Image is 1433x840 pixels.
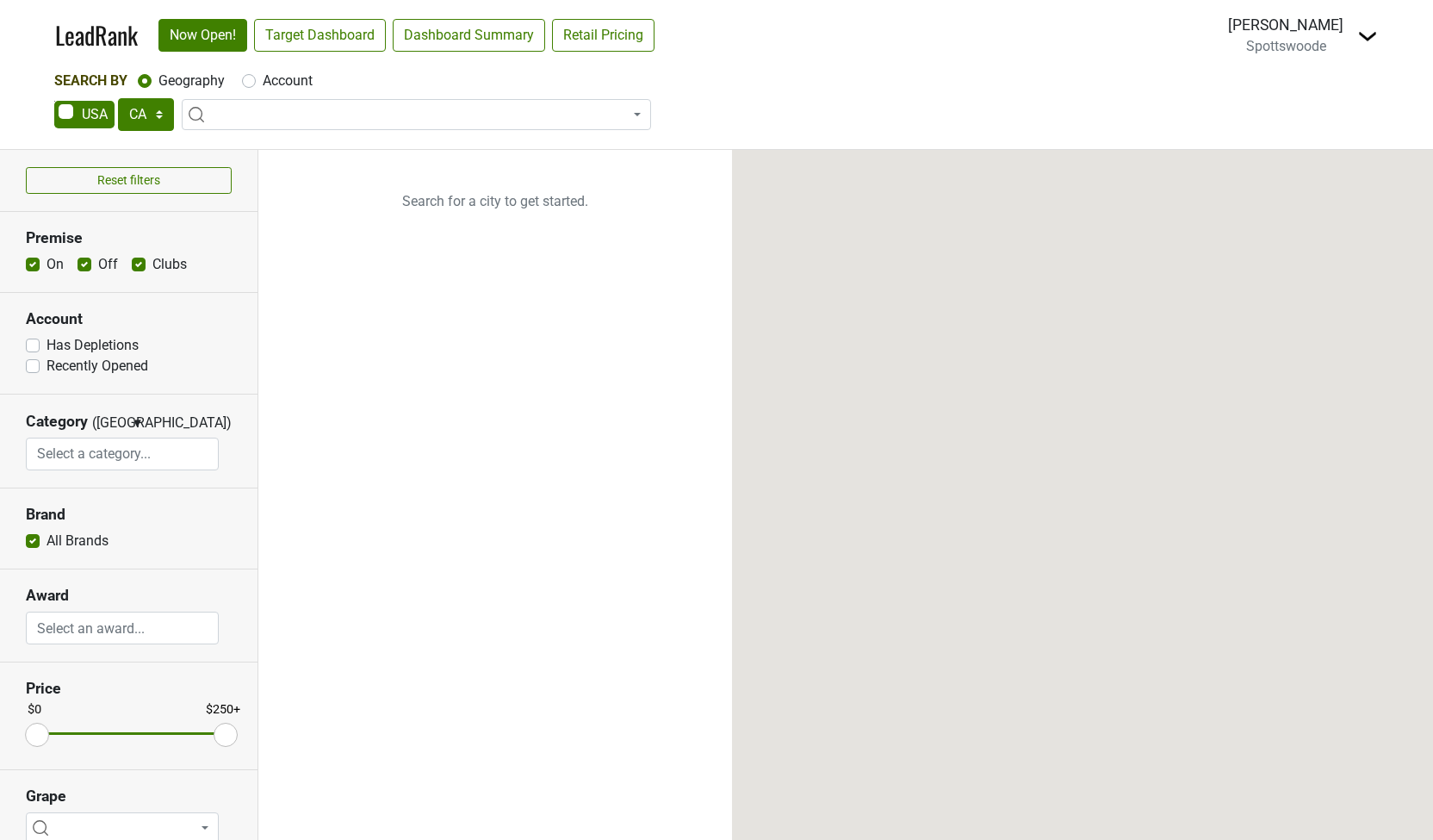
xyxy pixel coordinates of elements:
[1246,38,1326,54] span: Spottswoode
[26,310,232,328] h3: Account
[92,413,127,438] span: ([GEOGRAPHIC_DATA])
[28,701,41,720] div: $0
[158,19,247,52] a: Now Open!
[1357,26,1378,47] img: Dropdown Menu
[47,531,109,551] label: All Brands
[552,19,654,52] a: Retail Pricing
[131,415,144,431] span: ▼
[26,506,232,524] h3: Brand
[27,612,219,644] input: Select an award...
[263,71,313,91] label: Account
[54,72,127,89] span: Search By
[393,19,545,52] a: Dashboard Summary
[206,701,240,720] div: $250+
[152,254,187,275] label: Clubs
[26,587,232,605] h3: Award
[55,17,138,53] a: LeadRank
[258,150,732,253] p: Search for a city to get started.
[98,254,118,275] label: Off
[27,438,219,470] input: Select a category...
[254,19,386,52] a: Target Dashboard
[47,254,64,275] label: On
[158,71,225,91] label: Geography
[26,167,232,194] button: Reset filters
[26,229,232,247] h3: Premise
[26,413,88,431] h3: Category
[47,356,148,376] label: Recently Opened
[26,787,232,806] h3: Grape
[26,680,232,698] h3: Price
[1228,14,1343,36] div: [PERSON_NAME]
[47,335,139,356] label: Has Depletions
